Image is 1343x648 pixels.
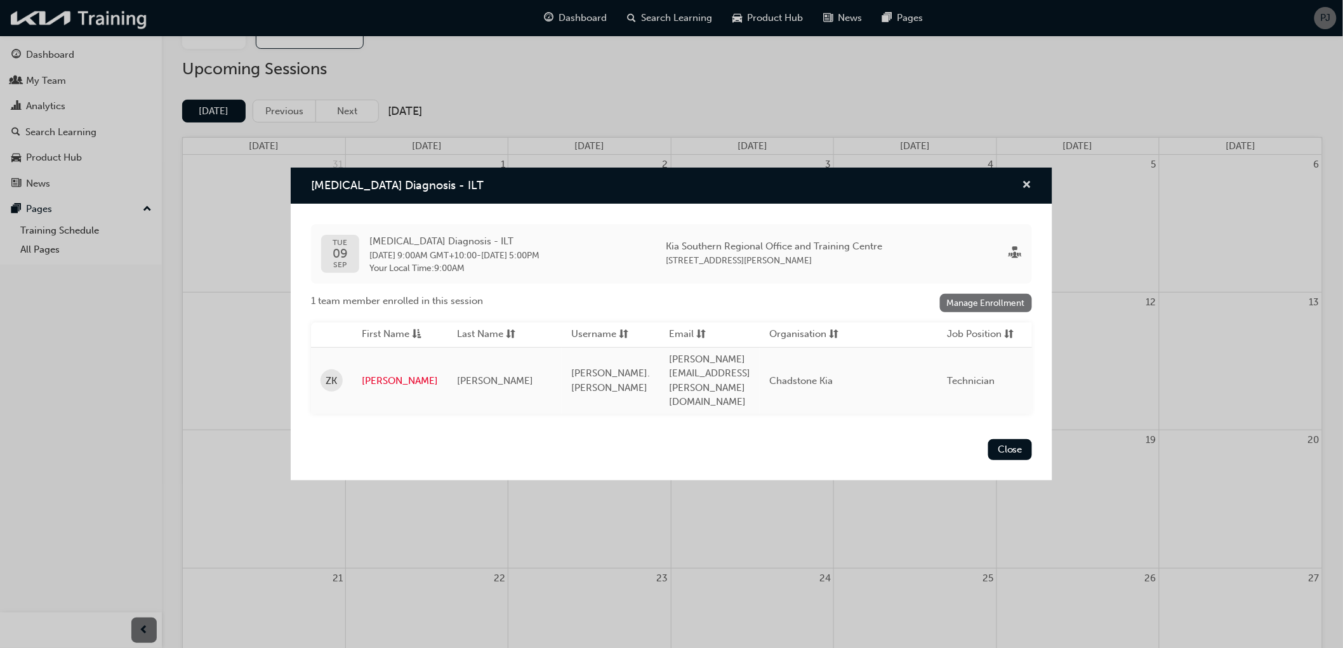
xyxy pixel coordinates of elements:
[619,327,628,343] span: sorting-icon
[333,261,348,269] span: SEP
[481,250,539,261] span: 11 Sep 2025 5:00PM
[940,294,1033,312] a: Manage Enrollment
[571,327,616,343] span: Username
[571,327,641,343] button: Usernamesorting-icon
[457,375,533,387] span: [PERSON_NAME]
[696,327,706,343] span: sorting-icon
[666,239,883,254] span: Kia Southern Regional Office and Training Centre
[369,234,539,274] div: -
[362,327,432,343] button: First Nameasc-icon
[333,239,348,247] span: TUE
[666,255,812,266] span: [STREET_ADDRESS][PERSON_NAME]
[326,374,338,388] span: ZK
[669,327,694,343] span: Email
[333,247,348,260] span: 09
[291,168,1052,480] div: High Voltage Diagnosis - ILT
[369,234,539,249] span: [MEDICAL_DATA] Diagnosis - ILT
[769,327,839,343] button: Organisationsorting-icon
[769,327,826,343] span: Organisation
[457,327,503,343] span: Last Name
[988,439,1032,460] button: Close
[1022,178,1032,194] button: cross-icon
[1009,247,1022,261] span: sessionType_FACE_TO_FACE-icon
[362,374,438,388] a: [PERSON_NAME]
[311,178,484,192] span: [MEDICAL_DATA] Diagnosis - ILT
[369,263,539,274] span: Your Local Time : 9:00AM
[1004,327,1014,343] span: sorting-icon
[947,327,1002,343] span: Job Position
[829,327,838,343] span: sorting-icon
[669,327,739,343] button: Emailsorting-icon
[669,354,750,408] span: [PERSON_NAME][EMAIL_ADDRESS][PERSON_NAME][DOMAIN_NAME]
[362,327,409,343] span: First Name
[769,375,833,387] span: Chadstone Kia
[1022,180,1032,192] span: cross-icon
[571,367,650,393] span: [PERSON_NAME].[PERSON_NAME]
[947,327,1017,343] button: Job Positionsorting-icon
[369,250,477,261] span: 09 Sep 2025 9:00AM GMT+10:00
[947,375,995,387] span: Technician
[412,327,421,343] span: asc-icon
[311,294,483,308] span: 1 team member enrolled in this session
[506,327,515,343] span: sorting-icon
[457,327,527,343] button: Last Namesorting-icon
